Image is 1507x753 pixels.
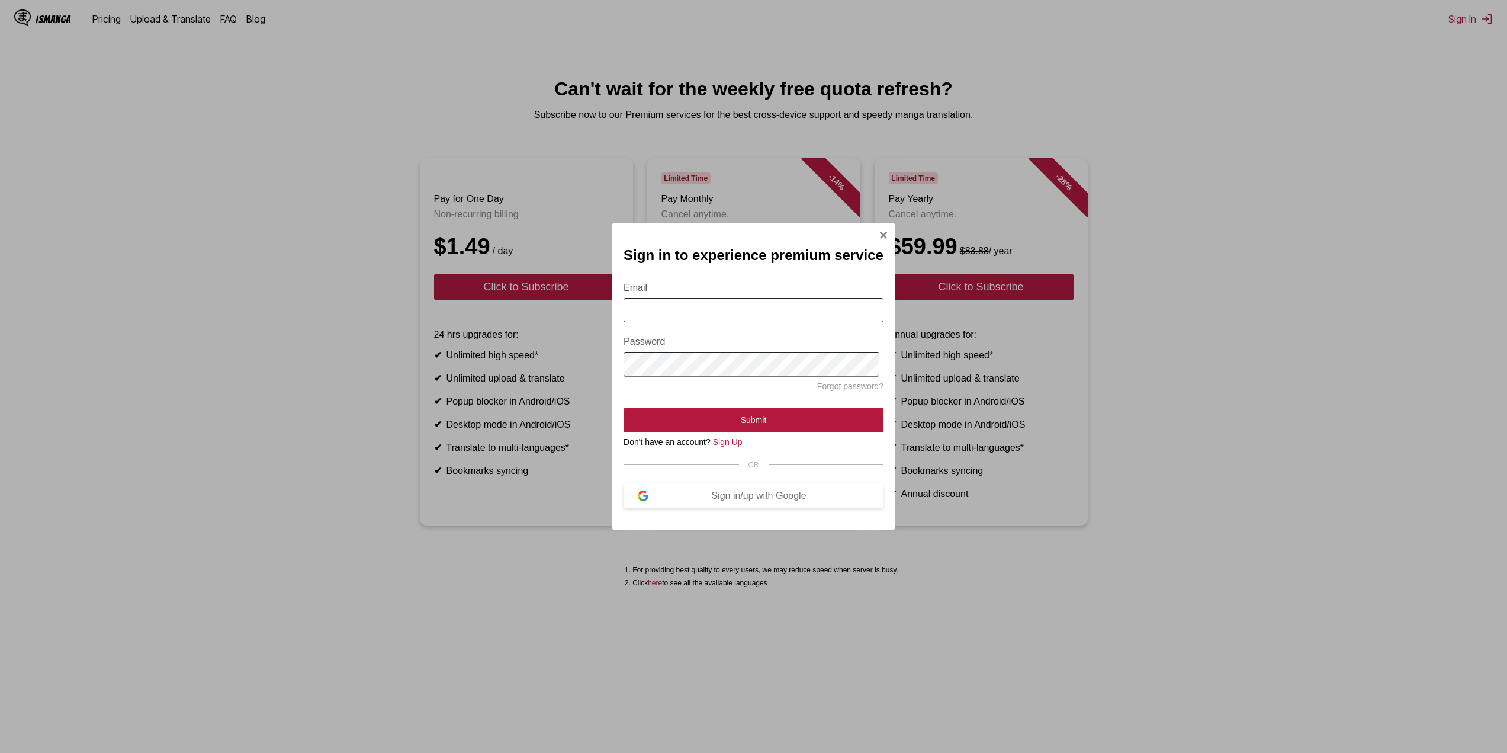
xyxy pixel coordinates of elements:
label: Email [624,283,883,293]
img: google-logo [638,491,648,501]
button: Sign in/up with Google [624,483,883,508]
div: Sign in/up with Google [648,491,869,501]
div: Don't have an account? [624,437,883,447]
a: Sign Up [713,437,743,447]
img: Close [879,230,888,240]
button: Submit [624,408,883,432]
a: Forgot password? [817,382,883,391]
div: Sign In Modal [612,223,895,530]
div: OR [624,461,883,469]
label: Password [624,337,883,347]
h2: Sign in to experience premium service [624,247,883,264]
